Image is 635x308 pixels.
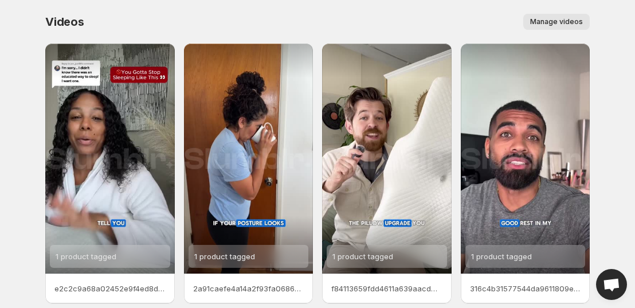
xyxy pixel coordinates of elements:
p: 316c4b31577544da9611809e39c40ddbHD-1080p-48Mbps-51897756 [470,283,581,294]
button: Manage videos [523,14,590,30]
span: 1 product tagged [56,252,116,261]
span: 1 product tagged [471,252,532,261]
span: 1 product tagged [194,252,255,261]
span: Videos [45,15,84,29]
span: Manage videos [530,17,583,26]
span: 1 product tagged [332,252,393,261]
p: f84113659fdd4611a639aacd080f1194HD-1080p-48Mbps-51897753 [331,283,442,294]
a: Open chat [596,269,627,300]
p: e2c2c9a68a02452e9f4ed8dd091acdfbHD-1080p-48Mbps-51897755 [54,283,166,294]
p: 2a91caefe4a14a2f93fa0686583c1f45HD-1080p-48Mbps-51897751 [193,283,304,294]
